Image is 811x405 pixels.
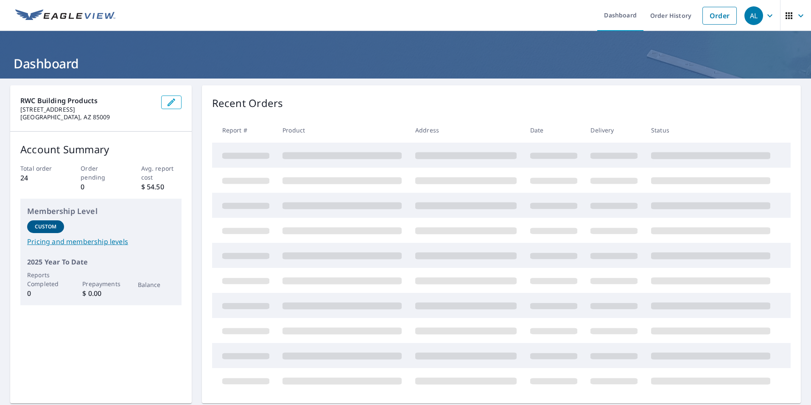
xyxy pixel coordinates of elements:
[138,280,175,289] p: Balance
[20,106,154,113] p: [STREET_ADDRESS]
[20,142,182,157] p: Account Summary
[27,288,64,298] p: 0
[10,55,801,72] h1: Dashboard
[27,270,64,288] p: Reports Completed
[27,205,175,217] p: Membership Level
[27,257,175,267] p: 2025 Year To Date
[141,182,182,192] p: $ 54.50
[276,118,408,143] th: Product
[20,164,61,173] p: Total order
[20,96,154,106] p: RWC Building Products
[141,164,182,182] p: Avg. report cost
[35,223,57,231] p: Custom
[744,6,763,25] div: AL
[15,9,115,22] img: EV Logo
[20,173,61,183] p: 24
[523,118,584,143] th: Date
[82,288,119,298] p: $ 0.00
[584,118,644,143] th: Delivery
[27,236,175,247] a: Pricing and membership levels
[212,118,276,143] th: Report #
[408,118,523,143] th: Address
[212,96,283,111] p: Recent Orders
[20,113,154,121] p: [GEOGRAPHIC_DATA], AZ 85009
[81,164,121,182] p: Order pending
[702,7,737,25] a: Order
[82,279,119,288] p: Prepayments
[81,182,121,192] p: 0
[644,118,777,143] th: Status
